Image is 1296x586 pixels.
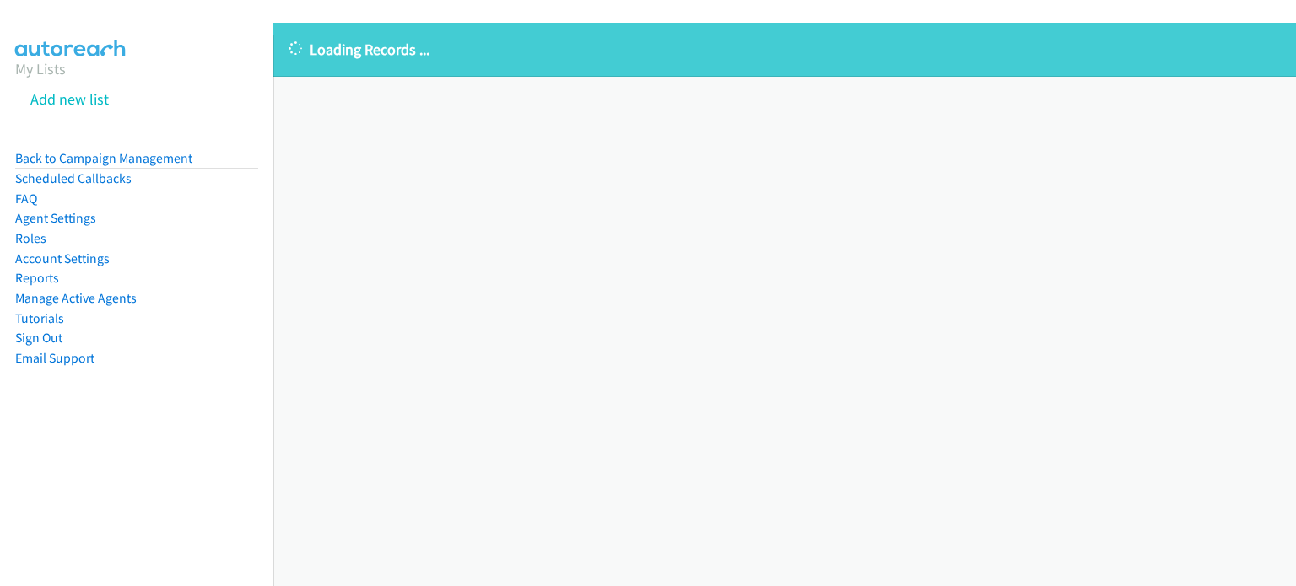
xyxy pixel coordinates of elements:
a: Tutorials [15,310,64,326]
a: Manage Active Agents [15,290,137,306]
a: Back to Campaign Management [15,150,192,166]
a: Reports [15,270,59,286]
a: My Lists [15,59,66,78]
a: Add new list [30,89,109,109]
a: Account Settings [15,250,110,266]
a: FAQ [15,191,37,207]
p: Loading Records ... [289,38,1281,61]
a: Scheduled Callbacks [15,170,132,186]
a: Sign Out [15,330,62,346]
a: Roles [15,230,46,246]
a: Agent Settings [15,210,96,226]
a: Email Support [15,350,94,366]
